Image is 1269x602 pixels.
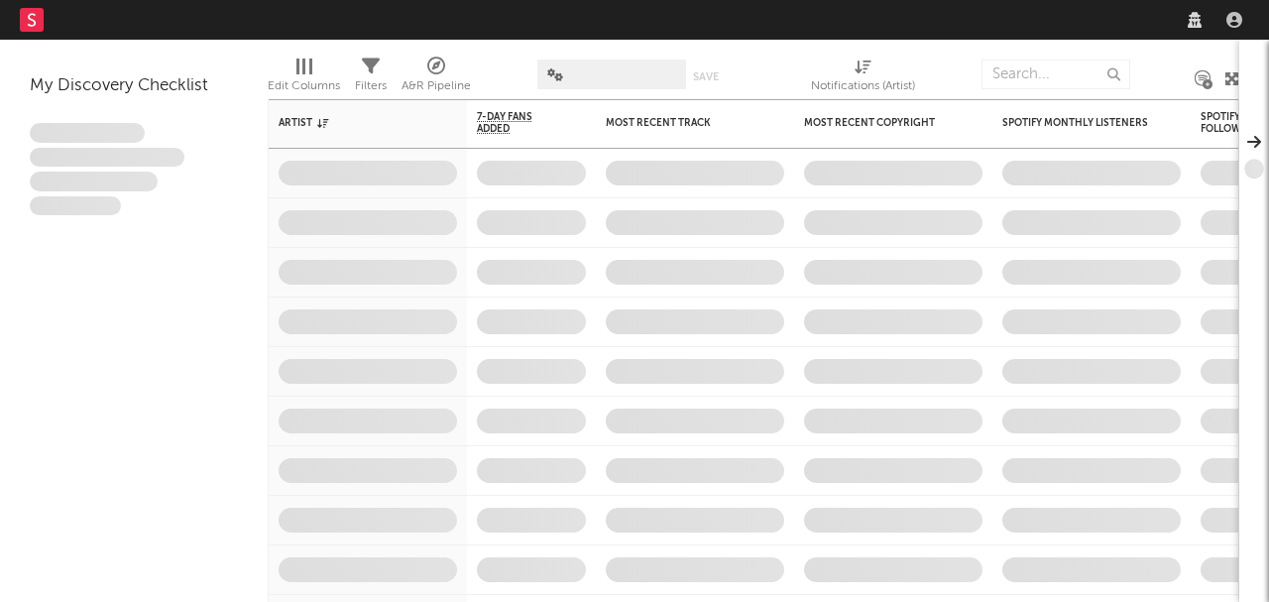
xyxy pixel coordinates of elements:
span: Lorem ipsum dolor [30,123,145,143]
div: Most Recent Track [606,117,754,129]
div: A&R Pipeline [402,50,471,107]
span: Aliquam viverra [30,196,121,216]
span: Praesent ac interdum [30,172,158,191]
div: Notifications (Artist) [811,50,915,107]
input: Search... [981,60,1130,89]
div: Most Recent Copyright [804,117,953,129]
span: 7-Day Fans Added [477,111,556,135]
div: Edit Columns [268,74,340,98]
div: A&R Pipeline [402,74,471,98]
div: Spotify Monthly Listeners [1002,117,1151,129]
button: Save [693,71,719,82]
div: Edit Columns [268,50,340,107]
div: Filters [355,50,387,107]
div: Filters [355,74,387,98]
div: Artist [279,117,427,129]
div: My Discovery Checklist [30,74,238,98]
span: Integer aliquet in purus et [30,148,184,168]
div: Notifications (Artist) [811,74,915,98]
